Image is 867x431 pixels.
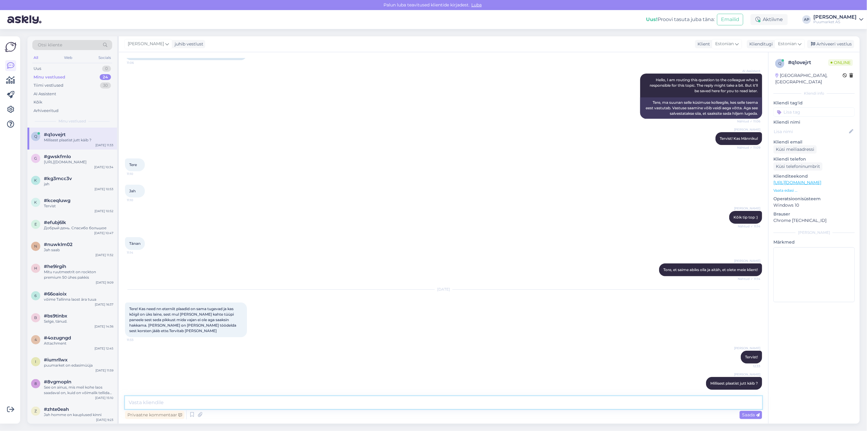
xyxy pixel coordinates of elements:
div: Mitu ruutmeetrit on rockton premium 50 ühes pakkis [44,269,113,280]
p: Märkmed [773,239,855,245]
p: Kliendi nimi [773,119,855,125]
span: #bs9tinbx [44,313,67,319]
div: [DATE] 9:23 [96,418,113,422]
p: Vaata edasi ... [773,188,855,193]
p: Kliendi telefon [773,156,855,162]
div: [DATE] 10:47 [94,231,113,235]
div: [PERSON_NAME] [773,230,855,235]
div: Millisest plaatist jutt käib ? [44,137,113,143]
span: Otsi kliente [38,42,62,48]
span: h [34,266,37,270]
div: [DATE] 10:52 [95,209,113,213]
div: Arhiveeri vestlus [807,40,854,48]
p: Windows 10 [773,202,855,208]
span: #iumrllwx [44,357,68,363]
div: Puumarket AS [813,20,857,24]
div: Jah homme on kauplused kinni [44,412,113,418]
button: Emailid [717,14,743,25]
div: [DATE] 12:45 [95,346,113,351]
span: Millisest plaatist jutt käib ? [710,381,758,386]
div: [DATE] 9:09 [96,280,113,285]
span: Tänan [129,241,141,246]
div: Attachment [44,341,113,346]
div: All [32,54,39,62]
span: Kõik tip top :) [733,215,758,219]
span: n [34,244,37,248]
span: Nähtud ✓ 11:14 [737,224,760,229]
div: Privaatne kommentaar [125,411,184,419]
div: puumarket on edasimüüja [44,363,113,368]
span: 11:33 [127,338,150,342]
span: Tore, et saime abiks olla ja aitäh, et olete meie klient! [663,267,758,272]
div: Klient [695,41,710,47]
span: #8vgmopln [44,379,71,385]
span: 11:10 [127,172,150,176]
div: [DATE] 10:53 [95,187,113,191]
div: Aktiivne [751,14,788,25]
span: z [34,409,37,413]
span: 6 [35,293,37,298]
span: Tervist! [745,355,758,359]
div: [URL][DOMAIN_NAME] [44,159,113,165]
div: [DATE] 15:10 [95,396,113,400]
span: #he9irgih [44,264,66,269]
span: 11:10 [127,198,150,202]
div: 0 [102,66,111,72]
span: i [35,359,36,364]
span: Luba [469,2,483,8]
div: 24 [100,74,111,80]
span: 12:34 [737,390,760,395]
a: [PERSON_NAME]Puumarket AS [813,15,863,24]
span: #nuwklm02 [44,242,73,247]
span: [PERSON_NAME] [734,127,760,132]
span: [PERSON_NAME] [734,372,760,377]
span: [PERSON_NAME] [734,259,760,263]
span: 8 [34,381,37,386]
span: Hello, I am routing this question to the colleague who is responsible for this topic. The reply m... [650,78,759,93]
span: k [34,178,37,183]
span: Jah [129,189,136,193]
div: Tervist [44,203,113,209]
p: Kliendi email [773,139,855,145]
input: Lisa tag [773,107,855,117]
span: Nähtud ✓ 11:06 [737,119,760,124]
p: Brauser [773,211,855,217]
div: [DATE] 11:33 [95,143,113,147]
div: Proovi tasuta juba täna: [646,16,715,23]
div: juhib vestlust [172,41,203,47]
span: Nähtud ✓ 11:09 [737,145,760,150]
div: [DATE] 14:36 [95,324,113,329]
b: Uus! [646,16,658,22]
span: [PERSON_NAME] [128,41,164,47]
span: Estonian [778,41,797,47]
div: [DATE] 10:34 [94,165,113,169]
div: Web [63,54,74,62]
p: Kliendi tag'id [773,100,855,106]
img: Askly Logo [5,41,16,53]
span: Tere [129,162,137,167]
span: 11:14 [127,250,150,255]
div: jah [44,181,113,187]
span: 11:06 [127,60,150,65]
span: k [34,200,37,205]
div: Kliendi info [773,91,855,96]
div: AI Assistent [34,91,56,97]
div: Selge, tänud. [44,319,113,324]
div: Minu vestlused [34,74,65,80]
p: Operatsioonisüsteem [773,196,855,202]
span: b [34,315,37,320]
span: #66oaioix [44,291,67,297]
span: Saada [742,412,760,418]
span: q [778,61,781,66]
span: #zhte0eah [44,407,69,412]
div: Arhiveeritud [34,108,59,114]
div: Küsi telefoninumbrit [773,162,822,171]
div: # q1ovejrt [788,59,828,66]
span: e [34,222,37,226]
div: [DATE] 11:59 [95,368,113,373]
a: [URL][DOMAIN_NAME] [773,180,821,185]
div: [DATE] 11:32 [95,253,113,257]
span: Estonian [715,41,734,47]
span: #4ozugngd [44,335,71,341]
div: Küsi meiliaadressi [773,145,817,154]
